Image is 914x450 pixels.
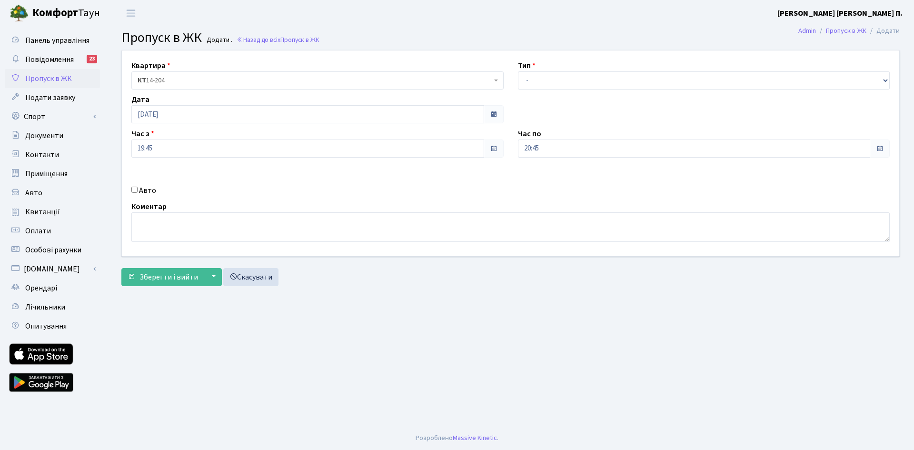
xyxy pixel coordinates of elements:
[5,164,100,183] a: Приміщення
[25,226,51,236] span: Оплати
[25,188,42,198] span: Авто
[5,69,100,88] a: Пропуск в ЖК
[131,201,167,212] label: Коментар
[25,73,72,84] span: Пропуск в ЖК
[5,31,100,50] a: Панель управління
[5,107,100,126] a: Спорт
[5,50,100,69] a: Повідомлення23
[5,279,100,298] a: Орендарі
[10,4,29,23] img: logo.png
[5,298,100,317] a: Лічильники
[223,268,278,286] a: Скасувати
[25,169,68,179] span: Приміщення
[25,92,75,103] span: Подати заявку
[119,5,143,21] button: Переключити навігацію
[5,221,100,240] a: Оплати
[121,268,204,286] button: Зберегти і вийти
[131,60,170,71] label: Квартира
[25,207,60,217] span: Квитанції
[25,35,89,46] span: Панель управління
[138,76,492,85] span: <b>КТ</b>&nbsp;&nbsp;&nbsp;&nbsp;14-204
[25,302,65,312] span: Лічильники
[131,94,149,105] label: Дата
[416,433,498,443] div: Розроблено .
[25,245,81,255] span: Особові рахунки
[5,317,100,336] a: Опитування
[131,128,154,140] label: Час з
[5,88,100,107] a: Подати заявку
[25,54,74,65] span: Повідомлення
[280,35,319,44] span: Пропуск в ЖК
[5,126,100,145] a: Документи
[32,5,78,20] b: Комфорт
[139,185,156,196] label: Авто
[121,28,202,47] span: Пропуск в ЖК
[5,183,100,202] a: Авто
[518,60,536,71] label: Тип
[237,35,319,44] a: Назад до всіхПропуск в ЖК
[138,76,146,85] b: КТ
[453,433,497,443] a: Massive Kinetic
[25,150,59,160] span: Контакти
[25,321,67,331] span: Опитування
[777,8,903,19] a: [PERSON_NAME] [PERSON_NAME] П.
[32,5,100,21] span: Таун
[5,260,100,279] a: [DOMAIN_NAME]
[518,128,541,140] label: Час по
[5,145,100,164] a: Контакти
[5,240,100,260] a: Особові рахунки
[866,26,900,36] li: Додати
[205,36,232,44] small: Додати .
[139,272,198,282] span: Зберегти і вийти
[784,21,914,41] nav: breadcrumb
[5,202,100,221] a: Квитанції
[131,71,504,90] span: <b>КТ</b>&nbsp;&nbsp;&nbsp;&nbsp;14-204
[25,283,57,293] span: Орендарі
[826,26,866,36] a: Пропуск в ЖК
[798,26,816,36] a: Admin
[25,130,63,141] span: Документи
[87,55,97,63] div: 23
